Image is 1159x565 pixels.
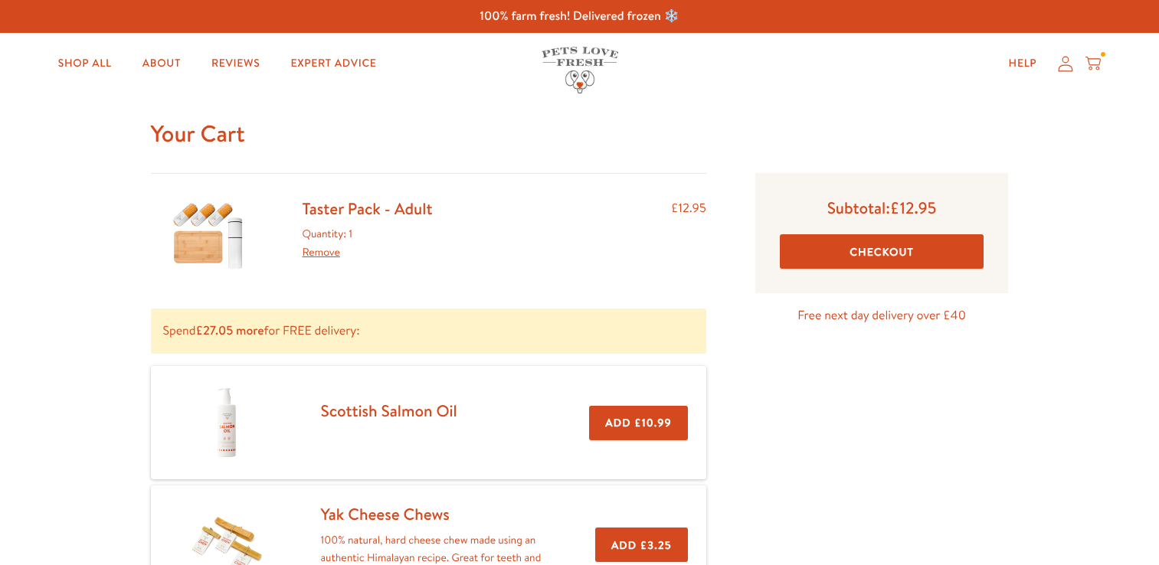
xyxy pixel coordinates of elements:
[151,119,1009,149] h1: Your Cart
[589,406,687,440] button: Add £10.99
[780,234,984,269] button: Checkout
[755,305,1009,326] p: Free next day delivery over £40
[278,48,388,79] a: Expert Advice
[130,48,193,79] a: About
[595,527,688,562] button: Add £3.25
[997,48,1049,79] a: Help
[151,309,706,354] p: Spend for FREE delivery:
[303,225,433,262] div: Quantity: 1
[780,198,984,218] p: Subtotal:
[170,198,247,272] img: Taster Pack - Adult
[195,322,264,339] b: £27.05 more
[321,503,450,525] a: Yak Cheese Chews
[671,198,706,272] div: £12.95
[303,244,340,260] a: Remove
[46,48,124,79] a: Shop All
[890,197,937,219] span: £12.95
[303,198,433,220] a: Taster Pack - Adult
[188,384,265,461] img: Scottish Salmon Oil
[199,48,272,79] a: Reviews
[321,400,457,422] a: Scottish Salmon Oil
[542,47,618,93] img: Pets Love Fresh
